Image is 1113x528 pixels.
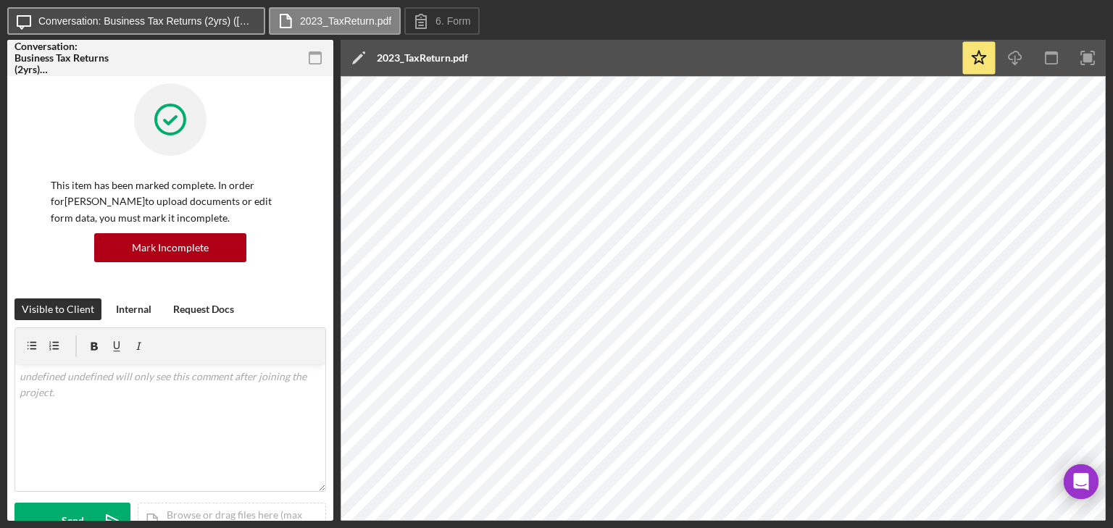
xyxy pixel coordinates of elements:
button: Internal [109,298,159,320]
div: 2023_TaxReturn.pdf [377,52,468,64]
p: This item has been marked complete. In order for [PERSON_NAME] to upload documents or edit form d... [51,177,290,226]
label: 6. Form [435,15,470,27]
button: Mark Incomplete [94,233,246,262]
div: Request Docs [173,298,234,320]
div: Visible to Client [22,298,94,320]
div: Mark Incomplete [132,233,209,262]
button: Visible to Client [14,298,101,320]
div: Open Intercom Messenger [1064,464,1099,499]
label: 2023_TaxReturn.pdf [300,15,391,27]
button: Conversation: Business Tax Returns (2yrs) ([PERSON_NAME]) [7,7,265,35]
div: Internal [116,298,151,320]
button: 2023_TaxReturn.pdf [269,7,401,35]
button: Request Docs [166,298,241,320]
button: 6. Form [404,7,480,35]
div: Conversation: Business Tax Returns (2yrs) ([PERSON_NAME]) [14,41,116,75]
label: Conversation: Business Tax Returns (2yrs) ([PERSON_NAME]) [38,15,256,27]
